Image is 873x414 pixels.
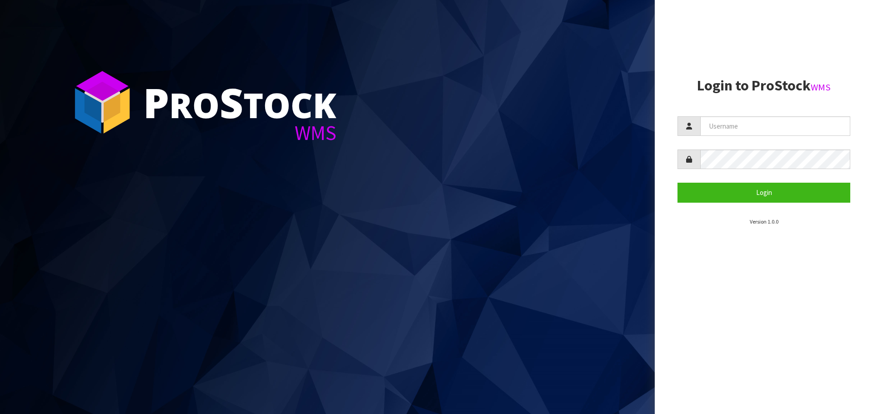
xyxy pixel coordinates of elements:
[750,218,778,225] small: Version 1.0.0
[700,116,850,136] input: Username
[143,82,336,123] div: ro tock
[811,81,831,93] small: WMS
[677,78,850,94] h2: Login to ProStock
[677,183,850,202] button: Login
[143,123,336,143] div: WMS
[220,75,243,130] span: S
[68,68,136,136] img: ProStock Cube
[143,75,169,130] span: P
